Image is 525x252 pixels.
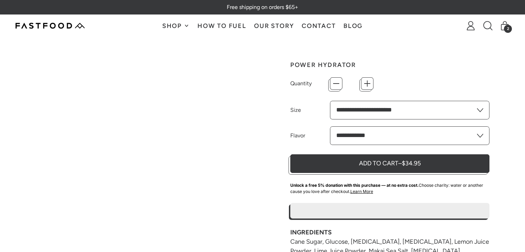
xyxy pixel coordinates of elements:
[298,15,340,37] a: Contact
[290,229,332,236] strong: INGREDIENTS
[250,15,298,37] a: Our Story
[158,15,193,37] button: Shop
[496,20,514,32] button: 2
[16,23,85,29] img: Fastfood
[340,15,367,37] a: Blog
[162,23,184,29] span: Shop
[290,132,330,140] label: Flavor
[290,106,330,114] label: Size
[290,154,490,173] button: Add to Cart–$34.95
[290,62,490,68] h1: Power Hydrator
[194,15,250,37] a: How To Fuel
[290,79,330,88] label: Quantity
[361,77,373,90] button: +
[504,25,512,33] span: 2
[330,77,342,90] button: −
